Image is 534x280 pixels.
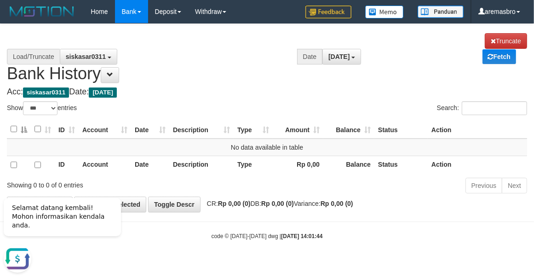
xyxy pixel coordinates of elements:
[234,156,273,174] th: Type
[437,101,527,115] label: Search:
[482,49,516,64] a: Fetch
[273,120,323,139] th: Amount: activate to sort column ascending
[66,53,106,60] span: siskasar0311
[60,49,117,64] button: siskasar0311
[281,233,322,239] strong: [DATE] 14:01:44
[169,156,234,174] th: Description
[79,120,131,139] th: Account: activate to sort column ascending
[7,33,527,83] h1: Bank History
[323,156,374,174] th: Balance
[212,233,323,239] small: code © [DATE]-[DATE] dwg |
[418,6,464,18] img: panduan.png
[7,101,77,115] label: Show entries
[12,16,104,41] span: Selamat datang kembali! Mohon informasikan kendala anda.
[328,53,350,60] span: [DATE]
[7,139,527,156] td: No data available in table
[79,156,131,174] th: Account
[55,120,79,139] th: ID: activate to sort column ascending
[297,49,323,64] div: Date
[218,200,251,207] strong: Rp 0,00 (0)
[323,120,374,139] th: Balance: activate to sort column ascending
[428,120,527,139] th: Action
[169,120,234,139] th: Description: activate to sort column ascending
[462,101,527,115] input: Search:
[273,156,323,174] th: Rp 0,00
[322,49,361,64] button: [DATE]
[465,178,502,193] a: Previous
[131,120,169,139] th: Date: activate to sort column ascending
[321,200,353,207] strong: Rp 0,00 (0)
[428,156,527,174] th: Action
[55,156,79,174] th: ID
[7,49,60,64] div: Load/Truncate
[7,87,527,97] h4: Acc: Date:
[23,87,69,98] span: siskasar0311
[305,6,351,18] img: Feedback.jpg
[261,200,294,207] strong: Rp 0,00 (0)
[148,197,201,212] a: Toggle Descr
[131,156,169,174] th: Date
[23,101,57,115] select: Showentries
[89,87,117,98] span: [DATE]
[31,120,55,139] th: : activate to sort column ascending
[7,177,216,190] div: Showing 0 to 0 of 0 entries
[234,120,273,139] th: Type: activate to sort column ascending
[374,120,428,139] th: Status
[7,120,31,139] th: : activate to sort column descending
[7,5,77,18] img: MOTION_logo.png
[502,178,527,193] a: Next
[202,200,353,207] span: CR: DB: Variance:
[485,33,527,49] a: Truncate
[374,156,428,174] th: Status
[365,6,404,18] img: Button%20Memo.svg
[4,57,31,84] button: Open LiveChat chat widget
